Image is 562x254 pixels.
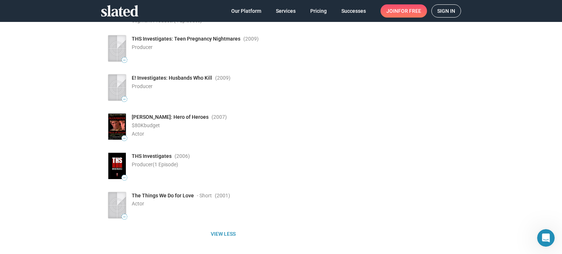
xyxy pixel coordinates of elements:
[132,201,144,206] span: Actor
[175,153,190,160] span: (2006 )
[108,153,126,179] img: Poster: THS Investigates
[197,192,212,199] span: - Short
[132,114,209,121] span: [PERSON_NAME]: Hero of Heroes
[132,162,178,167] span: Producer
[381,4,427,18] a: Joinfor free
[122,136,127,140] span: —
[122,58,127,62] span: —
[144,122,160,128] span: budget
[107,227,340,240] span: View less
[108,114,126,140] img: Poster: Alexander: Hero of Heroes
[132,192,194,199] span: The Things We Do for Love
[122,176,127,180] span: —
[276,4,296,18] span: Services
[437,5,455,17] span: Sign in
[215,75,231,81] span: (2009 )
[243,35,259,42] span: (2009 )
[225,4,267,18] a: Our Platform
[341,4,366,18] span: Successes
[215,192,230,199] span: (2001 )
[101,227,345,240] button: View less
[132,131,144,137] span: Actor
[122,97,127,101] span: —
[231,4,261,18] span: Our Platform
[132,18,202,23] span: Segment Producer
[304,4,333,18] a: Pricing
[310,4,327,18] span: Pricing
[398,4,421,18] span: for free
[132,153,172,160] span: THS Investigates
[132,122,144,128] span: $80K
[108,35,126,61] img: Poster: THS Investigates: Teen Pregnancy Nightmares
[211,114,227,121] span: (2007 )
[122,215,127,219] span: —
[386,4,421,18] span: Join
[108,75,126,101] img: Poster: E! Investigates: Husbands Who Kill
[132,83,153,89] span: Producer
[270,4,301,18] a: Services
[153,162,178,167] span: (1 Episode)
[431,4,461,18] a: Sign in
[537,229,555,247] iframe: Intercom live chat
[132,75,212,81] span: E! Investigates: Husbands Who Kill
[132,35,240,42] span: THS Investigates: Teen Pregnancy Nightmares
[108,192,126,218] img: Poster: The Things We Do for Love
[132,44,153,50] span: Producer
[174,18,202,23] span: (4 Episodes)
[336,4,372,18] a: Successes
